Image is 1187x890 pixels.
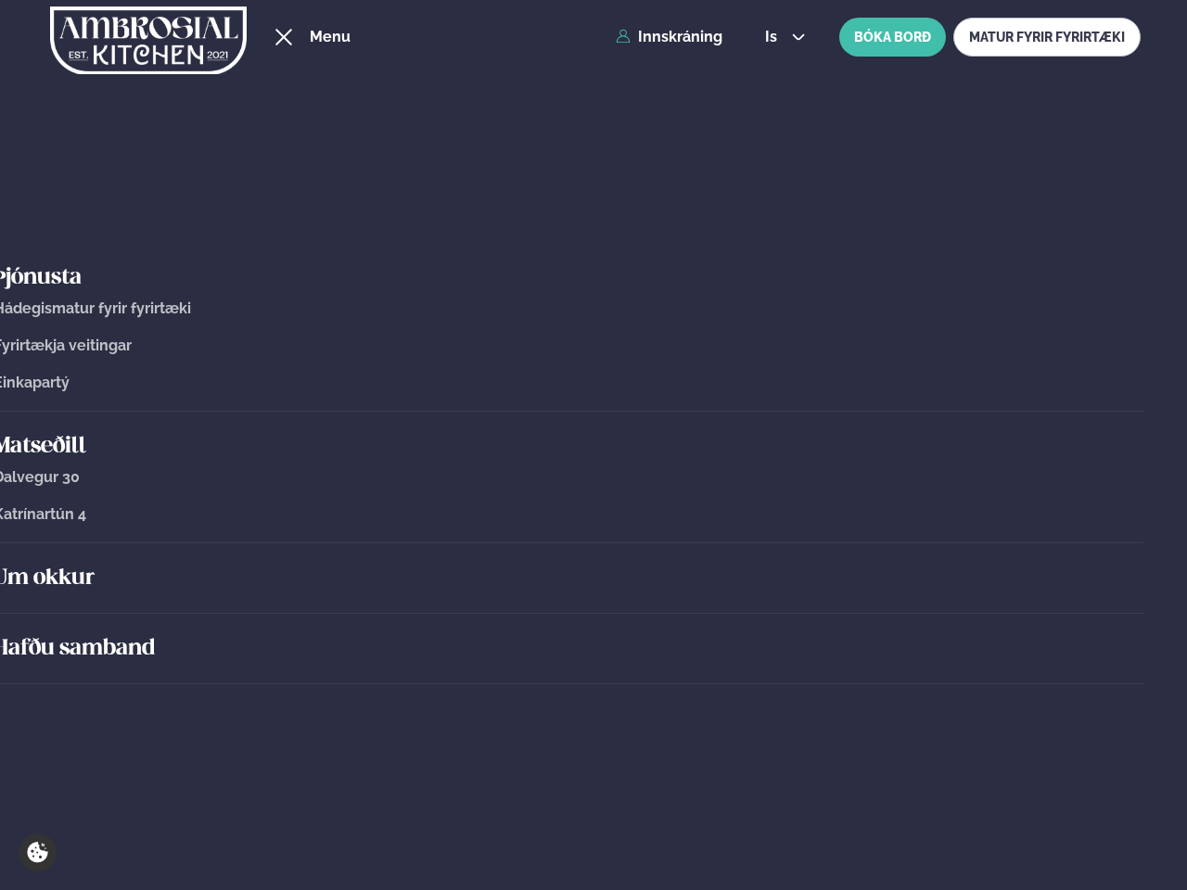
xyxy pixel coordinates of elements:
[616,29,722,45] a: Innskráning
[765,30,783,44] span: is
[19,833,57,871] a: Cookie settings
[953,18,1141,57] a: MATUR FYRIR FYRIRTÆKI
[50,3,247,79] img: logo
[839,18,946,57] button: BÓKA BORÐ
[273,26,295,48] button: hamburger
[750,30,820,44] button: is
